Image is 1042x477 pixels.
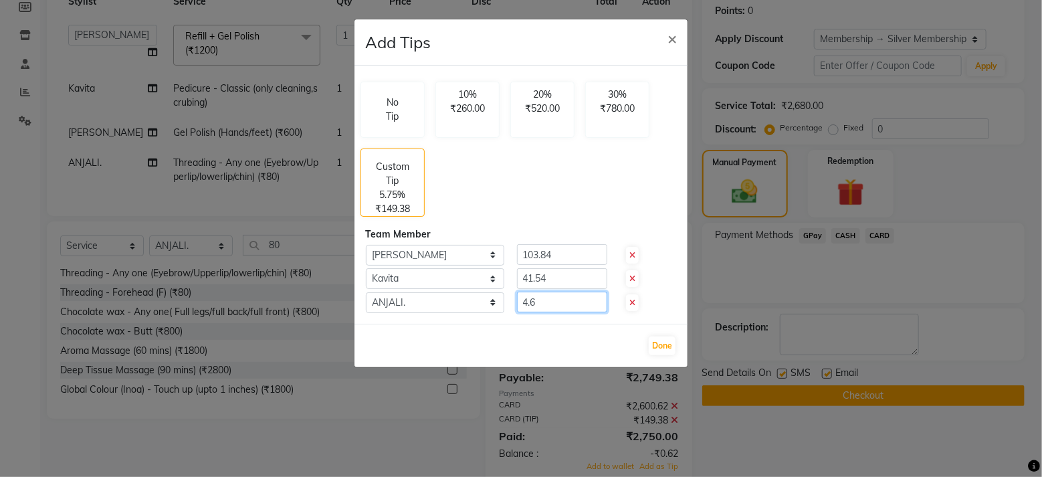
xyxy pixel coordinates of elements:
p: 30% [594,88,641,102]
p: No Tip [383,96,403,124]
p: ₹780.00 [594,102,641,116]
h4: Add Tips [365,30,431,54]
p: ₹520.00 [519,102,566,116]
p: 20% [519,88,566,102]
p: ₹149.38 [375,202,410,216]
span: Team Member [365,228,430,240]
button: Done [649,337,675,355]
p: Custom Tip [369,160,416,188]
p: 10% [444,88,491,102]
p: ₹260.00 [444,102,491,116]
p: 5.75% [380,188,406,202]
button: Close [657,19,688,57]
span: × [667,28,677,48]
